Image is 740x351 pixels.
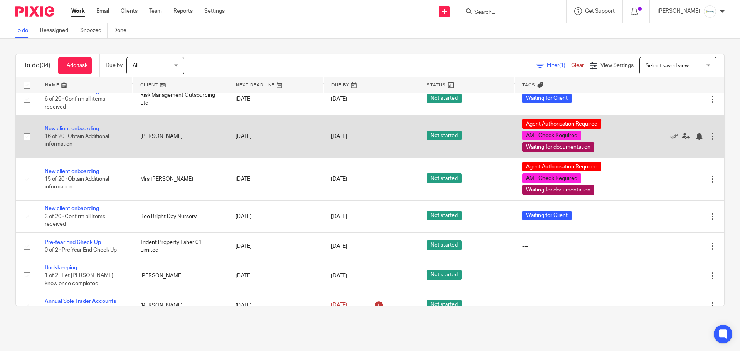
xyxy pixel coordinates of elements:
[522,242,621,250] div: ---
[80,23,108,38] a: Snoozed
[133,292,228,319] td: [PERSON_NAME]
[658,7,700,15] p: [PERSON_NAME]
[228,292,323,319] td: [DATE]
[646,63,689,69] span: Select saved view
[331,244,347,249] span: [DATE]
[228,260,323,292] td: [DATE]
[522,142,594,152] span: Waiting for documentation
[571,63,584,68] a: Clear
[522,119,601,129] span: Agent Authorisation Required
[522,131,581,140] span: AML Check Required
[427,131,462,140] span: Not started
[133,158,228,201] td: Mrs [PERSON_NAME]
[427,300,462,309] span: Not started
[133,83,228,115] td: Risk Management Outsourcing Ltd
[331,176,347,182] span: [DATE]
[427,94,462,103] span: Not started
[427,173,462,183] span: Not started
[45,247,117,253] span: 0 of 2 · Pre-Year End Check Up
[427,211,462,220] span: Not started
[45,206,99,211] a: New client onbaording
[522,173,581,183] span: AML Check Required
[331,96,347,102] span: [DATE]
[547,63,571,68] span: Filter
[331,273,347,279] span: [DATE]
[474,9,543,16] input: Search
[600,63,634,68] span: View Settings
[427,270,462,280] span: Not started
[113,23,132,38] a: Done
[133,260,228,292] td: [PERSON_NAME]
[522,211,572,220] span: Waiting for Client
[522,83,535,87] span: Tags
[45,240,101,245] a: Pre-Year End Check Up
[133,201,228,232] td: Bee Bright Day Nursery
[585,8,615,14] span: Get Support
[45,96,105,110] span: 6 of 20 · Confirm all items received
[45,176,109,190] span: 15 of 20 · Obtain Additional information
[133,115,228,158] td: [PERSON_NAME]
[228,201,323,232] td: [DATE]
[522,185,594,195] span: Waiting for documentation
[331,134,347,139] span: [DATE]
[71,7,85,15] a: Work
[704,5,716,18] img: Infinity%20Logo%20with%20Whitespace%20.png
[24,62,50,70] h1: To do
[559,63,565,68] span: (1)
[45,89,99,94] a: New client onbaording
[228,83,323,115] td: [DATE]
[133,232,228,260] td: Trident Property Esher 01 Limited
[45,265,77,270] a: Bookkeeping
[204,7,225,15] a: Settings
[45,273,113,287] span: 1 of 2 · Let [PERSON_NAME] know once completed
[121,7,138,15] a: Clients
[149,7,162,15] a: Team
[58,57,92,74] a: + Add task
[522,94,572,103] span: Waiting for Client
[228,232,323,260] td: [DATE]
[522,162,601,171] span: Agent Authorisation Required
[45,299,116,304] a: Annual Sole Trader Accounts
[522,302,621,309] div: ---
[40,23,74,38] a: Reassigned
[670,133,682,140] a: Mark as done
[45,134,109,147] span: 16 of 20 · Obtain Additional information
[427,240,462,250] span: Not started
[40,62,50,69] span: (34)
[106,62,123,69] p: Due by
[228,115,323,158] td: [DATE]
[45,126,99,131] a: New client onboarding
[228,158,323,201] td: [DATE]
[45,169,99,174] a: New client onboarding
[522,272,621,280] div: ---
[15,23,34,38] a: To do
[331,214,347,219] span: [DATE]
[96,7,109,15] a: Email
[45,214,105,227] span: 3 of 20 · Confirm all items received
[173,7,193,15] a: Reports
[15,6,54,17] img: Pixie
[133,63,138,69] span: All
[331,303,347,308] span: [DATE]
